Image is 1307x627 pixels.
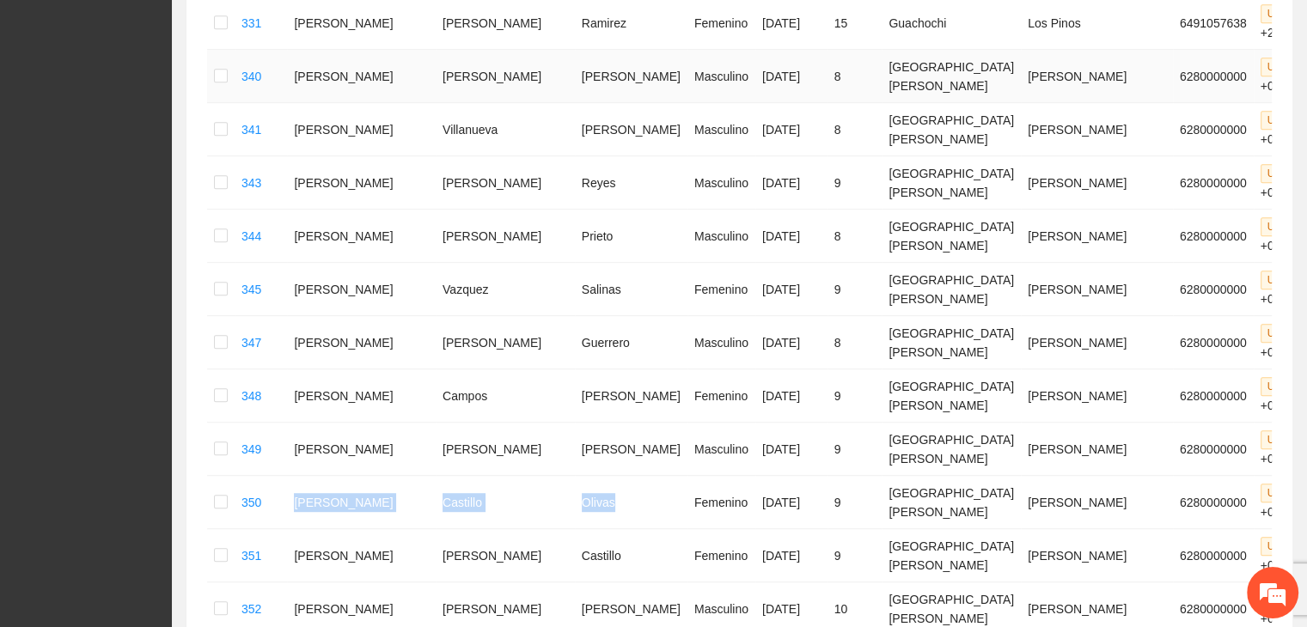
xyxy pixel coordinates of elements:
td: Femenino [687,369,755,423]
td: [GEOGRAPHIC_DATA][PERSON_NAME] [882,50,1021,103]
span: U [1261,58,1282,76]
span: U [1261,324,1282,343]
td: [PERSON_NAME] [436,529,575,582]
a: 349 [241,442,261,456]
td: [GEOGRAPHIC_DATA][PERSON_NAME] [882,103,1021,156]
td: [GEOGRAPHIC_DATA][PERSON_NAME] [882,423,1021,476]
td: [PERSON_NAME] [287,316,436,369]
td: [PERSON_NAME] [287,50,436,103]
td: [PERSON_NAME] [287,476,436,529]
td: 6280000000 [1173,210,1254,263]
td: [DATE] [755,50,828,103]
td: Masculino [687,156,755,210]
td: [PERSON_NAME] [287,103,436,156]
td: [PERSON_NAME] [436,210,575,263]
div: Minimizar ventana de chat en vivo [282,9,323,50]
td: 6280000000 [1173,476,1254,529]
a: 348 [241,389,261,403]
td: [PERSON_NAME] [1021,263,1173,316]
td: [PERSON_NAME] [575,423,687,476]
span: U [1261,430,1282,449]
a: 350 [241,496,261,509]
td: [DATE] [755,316,828,369]
span: U [1261,164,1282,183]
a: 343 [241,176,261,190]
td: Masculino [687,103,755,156]
td: [PERSON_NAME] [287,423,436,476]
td: 8 [828,50,883,103]
td: Olivas [575,476,687,529]
span: Estamos en línea. [100,211,237,385]
td: 6280000000 [1173,263,1254,316]
span: U [1261,111,1282,130]
td: [DATE] [755,529,828,582]
a: 331 [241,16,261,30]
td: [PERSON_NAME] [287,156,436,210]
td: Femenino [687,529,755,582]
td: [GEOGRAPHIC_DATA][PERSON_NAME] [882,476,1021,529]
a: 340 [241,70,261,83]
td: [PERSON_NAME] [575,369,687,423]
td: [GEOGRAPHIC_DATA][PERSON_NAME] [882,156,1021,210]
td: [PERSON_NAME] [287,263,436,316]
td: 8 [828,103,883,156]
td: [PERSON_NAME] [1021,210,1173,263]
td: Masculino [687,50,755,103]
td: 8 [828,210,883,263]
td: 9 [828,156,883,210]
td: 6280000000 [1173,156,1254,210]
td: 9 [828,423,883,476]
td: [DATE] [755,156,828,210]
td: [PERSON_NAME] [287,529,436,582]
td: [PERSON_NAME] [575,103,687,156]
td: [PERSON_NAME] [1021,476,1173,529]
div: Chatee con nosotros ahora [89,88,289,110]
a: 344 [241,229,261,243]
td: 9 [828,529,883,582]
td: Prieto [575,210,687,263]
td: Guerrero [575,316,687,369]
td: 9 [828,476,883,529]
td: Masculino [687,423,755,476]
td: [DATE] [755,476,828,529]
td: [PERSON_NAME] [1021,316,1173,369]
td: 6280000000 [1173,369,1254,423]
td: [DATE] [755,423,828,476]
td: Masculino [687,210,755,263]
td: [PERSON_NAME] [1021,103,1173,156]
a: 351 [241,549,261,563]
span: U [1261,4,1282,23]
td: [GEOGRAPHIC_DATA][PERSON_NAME] [882,316,1021,369]
td: 8 [828,316,883,369]
a: 352 [241,602,261,616]
td: Femenino [687,476,755,529]
td: [PERSON_NAME] [575,50,687,103]
td: Castillo [436,476,575,529]
span: U [1261,537,1282,556]
td: 9 [828,369,883,423]
td: [DATE] [755,210,828,263]
td: [GEOGRAPHIC_DATA][PERSON_NAME] [882,263,1021,316]
td: 9 [828,263,883,316]
td: [PERSON_NAME] [287,369,436,423]
td: Villanueva [436,103,575,156]
span: U [1261,377,1282,396]
td: 6280000000 [1173,529,1254,582]
td: Campos [436,369,575,423]
a: 341 [241,123,261,137]
td: [GEOGRAPHIC_DATA][PERSON_NAME] [882,210,1021,263]
td: [PERSON_NAME] [1021,529,1173,582]
span: U [1261,217,1282,236]
td: [DATE] [755,263,828,316]
td: [GEOGRAPHIC_DATA][PERSON_NAME] [882,369,1021,423]
td: 6280000000 [1173,316,1254,369]
td: Castillo [575,529,687,582]
td: [PERSON_NAME] [287,210,436,263]
td: Masculino [687,316,755,369]
td: [PERSON_NAME] [436,423,575,476]
td: [PERSON_NAME] [1021,423,1173,476]
td: Reyes [575,156,687,210]
td: [PERSON_NAME] [436,50,575,103]
td: [PERSON_NAME] [436,316,575,369]
a: 347 [241,336,261,350]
